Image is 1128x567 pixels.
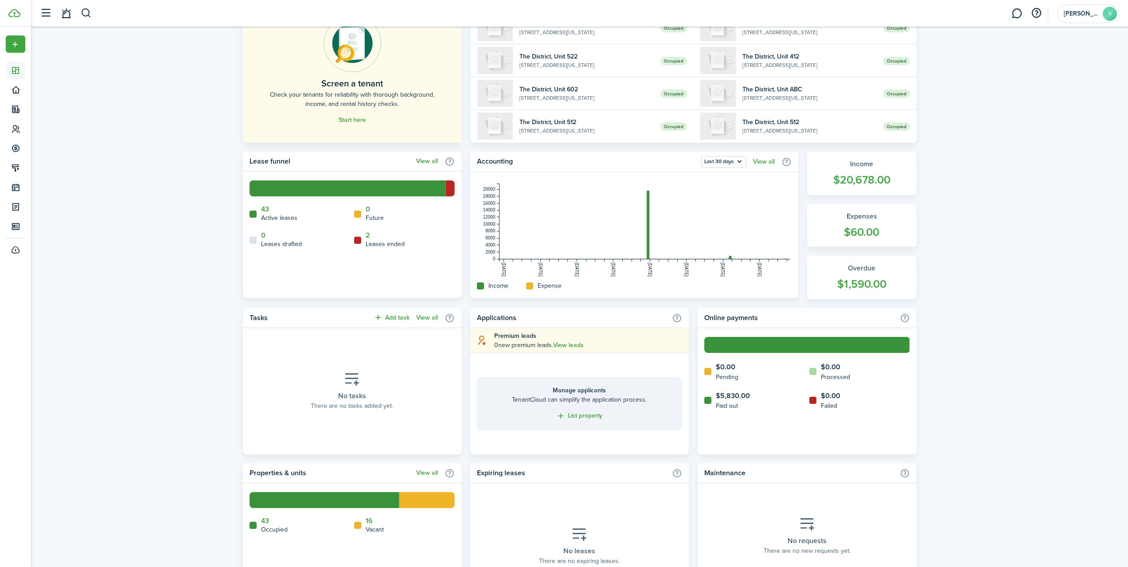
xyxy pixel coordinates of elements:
[519,94,654,102] widget-list-item-description: [STREET_ADDRESS][US_STATE]
[720,262,725,277] tspan: [DATE]
[1103,7,1117,21] avatar-text: R
[494,331,682,340] explanation-title: Premium leads
[660,90,687,98] span: Occupied
[788,536,827,546] placeholder-title: No requests
[366,517,373,525] a: 16
[742,117,877,127] widget-list-item-title: The District, Unit 512
[477,156,697,168] home-widget-title: Accounting
[660,57,687,65] span: Occupied
[1029,6,1044,21] button: Open resource center
[321,77,383,90] home-placeholder-title: Screen a tenant
[366,239,405,249] home-widget-title: Leases ended
[477,80,513,107] img: 602
[742,85,877,94] widget-list-item-title: The District, Unit ABC
[742,28,877,36] widget-list-item-description: [STREET_ADDRESS][US_STATE]
[816,172,908,188] widget-stats-count: $20,678.00
[701,156,746,168] button: Open menu
[519,85,654,94] widget-list-item-title: The District, Unit 602
[716,391,750,401] home-widget-count: $5,830.00
[553,342,584,349] a: View leads
[324,15,381,72] img: Online payments
[81,6,92,21] button: Search
[416,314,438,321] a: View all
[883,57,910,65] span: Occupied
[700,14,736,41] img: 507
[485,228,496,233] tspan: 8000
[821,362,850,372] home-widget-count: $0.00
[757,262,762,277] tspan: [DATE]
[366,205,370,213] a: 0
[816,159,908,169] widget-stats-title: Income
[807,152,917,195] a: Income$20,678.00
[483,207,496,212] tspan: 14000
[477,113,513,140] img: 512
[488,281,508,290] home-widget-title: Income
[700,80,736,107] img: ABC
[883,90,910,98] span: Occupied
[477,335,488,345] i: soft
[477,47,513,74] img: 522
[704,313,895,323] home-widget-title: Online payments
[821,391,840,401] home-widget-count: $0.00
[261,239,302,249] home-widget-title: Leases drafted
[338,391,366,401] placeholder-title: No tasks
[519,61,654,69] widget-list-item-description: [STREET_ADDRESS][US_STATE]
[261,517,269,525] a: 43
[816,211,908,222] widget-stats-title: Expenses
[684,262,689,277] tspan: [DATE]
[477,14,513,41] img: 512
[742,52,877,61] widget-list-item-title: The District, Unit 412
[883,122,910,131] span: Occupied
[58,2,74,25] a: Notifications
[648,262,652,277] tspan: [DATE]
[366,213,384,223] home-widget-title: Future
[486,395,673,404] home-placeholder-description: TenantCloud can simplify the application process.
[483,187,496,192] tspan: 20000
[716,401,750,411] home-widget-title: Paid out
[807,204,917,247] a: Expenses$60.00
[807,256,917,299] a: Overdue$1,590.00
[538,281,562,290] home-widget-title: Expense
[816,276,908,293] widget-stats-count: $1,590.00
[611,262,616,277] tspan: [DATE]
[660,24,687,32] span: Occupied
[1064,11,1099,17] span: Ronda
[261,525,288,534] home-widget-title: Occupied
[494,340,682,350] explanation-description: 0 new premium leads .
[485,250,496,254] tspan: 2000
[519,117,654,127] widget-list-item-title: The District, Unit 512
[742,61,877,69] widget-list-item-description: [STREET_ADDRESS][US_STATE]
[483,215,496,219] tspan: 12000
[493,256,496,261] tspan: 0
[501,262,506,277] tspan: [DATE]
[37,5,54,22] button: Open sidebar
[483,222,496,227] tspan: 10000
[416,469,438,477] a: View all
[6,35,25,53] button: Open menu
[250,313,369,323] home-widget-title: Tasks
[701,156,746,168] button: Last 30 days
[261,213,297,223] home-widget-title: Active leases
[483,201,496,206] tspan: 16000
[8,9,20,17] img: TenantCloud
[261,231,265,239] a: 0
[574,262,579,277] tspan: [DATE]
[764,546,851,555] placeholder-description: There are no new requests yet.
[821,372,850,382] home-widget-title: Processed
[311,401,393,411] placeholder-description: There are no tasks added yet.
[704,468,895,478] home-widget-title: Maintenance
[816,263,908,274] widget-stats-title: Overdue
[485,235,496,240] tspan: 6000
[716,372,738,382] home-widget-title: Pending
[519,52,654,61] widget-list-item-title: The District, Unit 522
[485,242,496,247] tspan: 4000
[883,24,910,32] span: Occupied
[477,313,667,323] home-widget-title: Applications
[700,47,736,74] img: 412
[483,194,496,199] tspan: 18000
[366,525,384,534] home-widget-title: Vacant
[753,158,775,165] a: View all
[660,122,687,131] span: Occupied
[263,90,442,109] home-placeholder-description: Check your tenants for reliability with thorough background, income, and rental history checks.
[366,231,370,239] a: 2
